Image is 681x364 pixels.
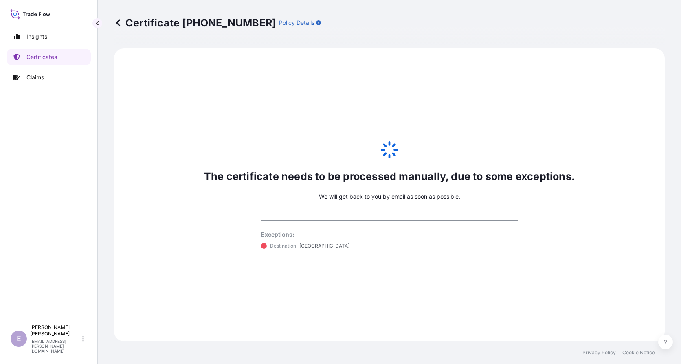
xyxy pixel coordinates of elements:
[7,49,91,65] a: Certificates
[582,349,616,356] a: Privacy Policy
[30,339,81,353] p: [EMAIL_ADDRESS][PERSON_NAME][DOMAIN_NAME]
[270,242,296,250] p: Destination
[299,242,349,250] p: [GEOGRAPHIC_DATA]
[114,16,276,29] p: Certificate [PHONE_NUMBER]
[279,19,314,27] p: Policy Details
[7,29,91,45] a: Insights
[204,170,575,183] p: The certificate needs to be processed manually, due to some exceptions.
[261,230,518,239] p: Exceptions:
[17,335,21,343] span: E
[26,53,57,61] p: Certificates
[26,33,47,41] p: Insights
[319,193,460,201] p: We will get back to you by email as soon as possible.
[26,73,44,81] p: Claims
[30,324,81,337] p: [PERSON_NAME] [PERSON_NAME]
[622,349,655,356] a: Cookie Notice
[7,69,91,86] a: Claims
